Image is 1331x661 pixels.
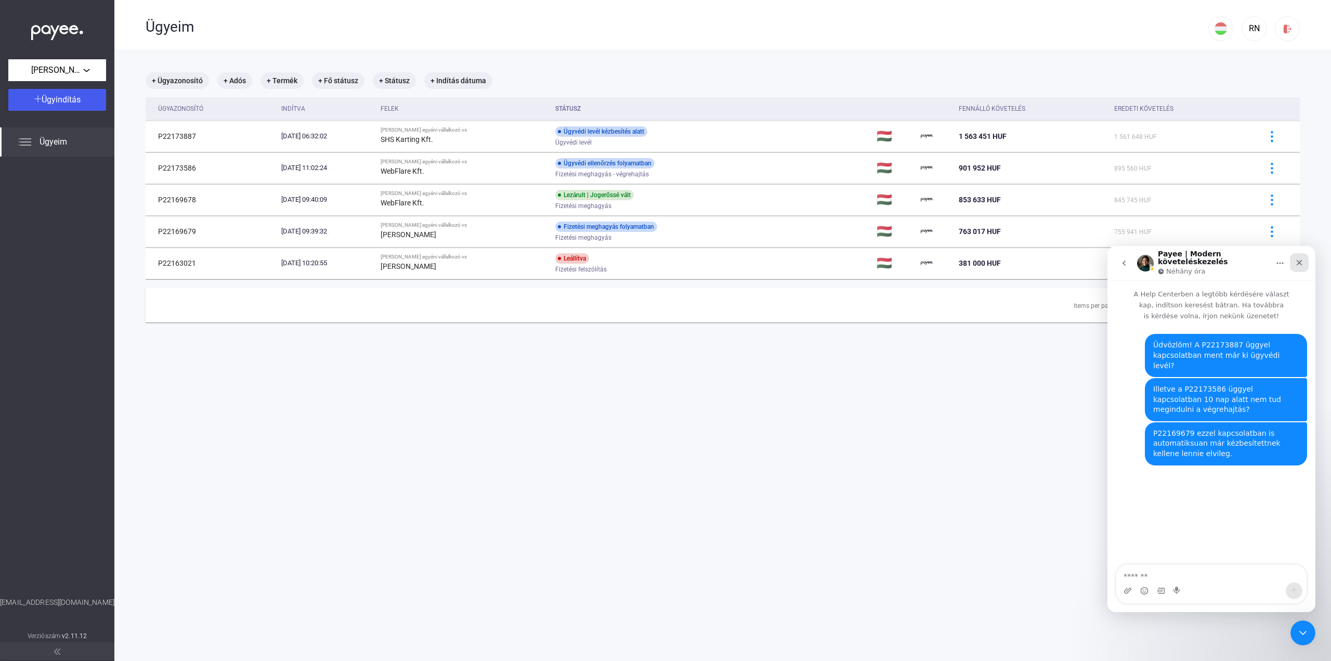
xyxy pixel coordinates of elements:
[555,190,634,200] div: Lezárult | Jogerőssé vált
[921,130,933,142] img: payee-logo
[31,19,83,41] img: white-payee-white-dot.svg
[1242,16,1267,41] button: RN
[42,95,81,105] span: Ügyindítás
[1282,23,1293,34] img: logout-red
[921,257,933,269] img: payee-logo
[1208,16,1233,41] button: HU
[1267,163,1277,174] img: more-blue
[1215,22,1227,35] img: HU
[281,163,373,173] div: [DATE] 11:02:24
[1107,246,1315,612] iframe: Intercom live chat
[1261,189,1283,211] button: more-blue
[381,230,436,239] strong: [PERSON_NAME]
[381,159,547,165] div: [PERSON_NAME] egyéni vállalkozó vs
[146,152,277,184] td: P22173586
[1245,22,1263,35] div: RN
[555,263,607,276] span: Fizetési felszólítás
[959,132,1007,140] span: 1 563 451 HUF
[1114,102,1248,115] div: Eredeti követelés
[551,97,872,121] th: Státusz
[381,167,424,175] strong: WebFlare Kft.
[281,258,373,268] div: [DATE] 10:20:55
[312,72,364,89] mat-chip: + Fő státusz
[381,190,547,197] div: [PERSON_NAME] egyéni vállalkozó vs
[959,196,1001,204] span: 853 633 HUF
[158,102,273,115] div: Ügyazonosító
[281,102,373,115] div: Indítva
[381,102,399,115] div: Felek
[1261,221,1283,242] button: more-blue
[959,102,1025,115] div: Fennálló követelés
[158,102,203,115] div: Ügyazonosító
[1114,197,1152,204] span: 845 745 HUF
[959,102,1106,115] div: Fennálló követelés
[146,216,277,247] td: P22169679
[555,231,611,244] span: Fizetési meghagyás
[146,121,277,152] td: P22173887
[1267,226,1277,237] img: more-blue
[1267,195,1277,205] img: more-blue
[1261,125,1283,147] button: more-blue
[921,225,933,238] img: payee-logo
[1074,300,1117,312] div: Items per page:
[872,121,917,152] td: 🇭🇺
[1114,102,1173,115] div: Eredeti követelés
[19,136,31,148] img: list.svg
[281,195,373,205] div: [DATE] 09:40:09
[281,102,305,115] div: Indítva
[381,199,424,207] strong: WebFlare Kft.
[555,222,657,232] div: Fizetési meghagyás folyamatban
[1290,620,1315,645] iframe: Intercom live chat
[921,162,933,174] img: payee-logo
[959,164,1001,172] span: 901 952 HUF
[872,184,917,215] td: 🇭🇺
[31,64,83,76] span: [PERSON_NAME] egyéni vállalkozó
[217,72,252,89] mat-chip: + Adós
[555,126,647,137] div: Ügyvédi levél kézbesítés alatt
[146,184,277,215] td: P22169678
[1114,165,1152,172] span: 895 560 HUF
[1267,131,1277,142] img: more-blue
[555,158,655,169] div: Ügyvédi ellenőrzés folyamatban
[959,227,1001,236] span: 763 017 HUF
[8,89,106,111] button: Ügyindítás
[8,59,106,81] button: [PERSON_NAME] egyéni vállalkozó
[381,135,433,144] strong: SHS Karting Kft.
[872,152,917,184] td: 🇭🇺
[555,253,589,264] div: Leállítva
[555,168,649,180] span: Fizetési meghagyás - végrehajtás
[1114,133,1157,140] span: 1 561 648 HUF
[146,18,1208,36] div: Ügyeim
[281,226,373,237] div: [DATE] 09:39:32
[281,131,373,141] div: [DATE] 06:32:02
[1114,228,1152,236] span: 755 941 HUF
[62,632,87,640] strong: v2.11.12
[381,102,547,115] div: Felek
[381,222,547,228] div: [PERSON_NAME] egyéni vállalkozó vs
[872,248,917,279] td: 🇭🇺
[54,649,60,655] img: arrow-double-left-grey.svg
[555,136,592,149] span: Ügyvédi levél
[381,127,547,133] div: [PERSON_NAME] egyéni vállalkozó vs
[959,259,1001,267] span: 381 000 HUF
[555,200,611,212] span: Fizetési meghagyás
[373,72,416,89] mat-chip: + Státusz
[921,193,933,206] img: payee-logo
